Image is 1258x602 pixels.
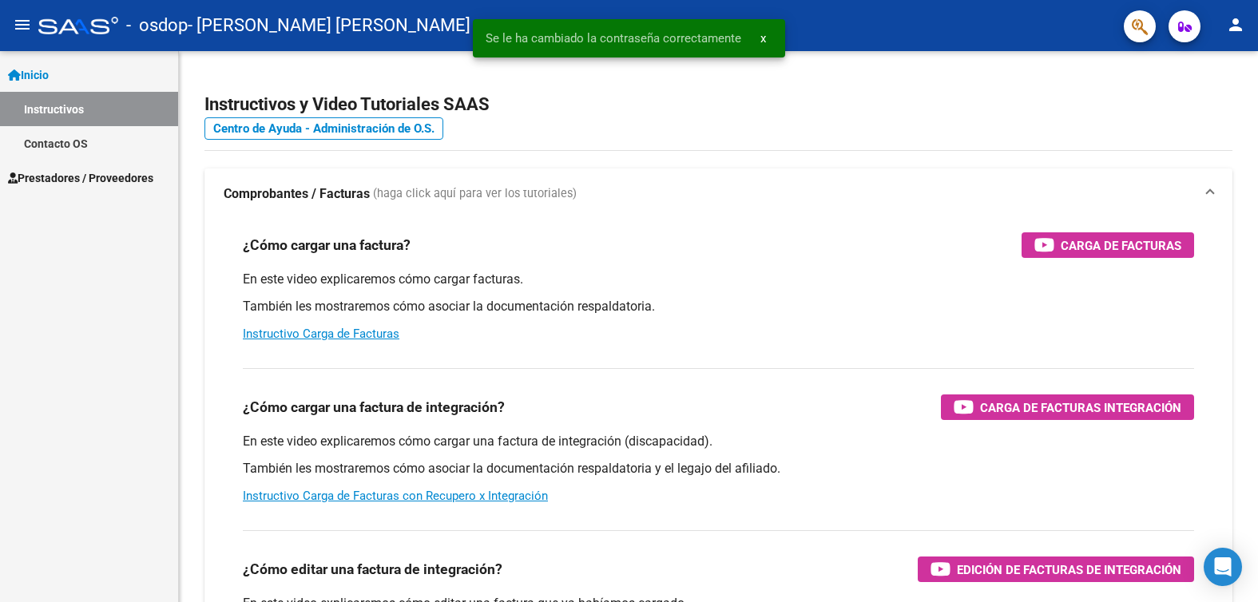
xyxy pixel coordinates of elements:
a: Centro de Ayuda - Administración de O.S. [204,117,443,140]
div: Open Intercom Messenger [1204,548,1242,586]
span: x [760,31,766,46]
span: Prestadores / Proveedores [8,169,153,187]
h3: ¿Cómo cargar una factura? [243,234,411,256]
span: Inicio [8,66,49,84]
span: - osdop [126,8,188,43]
button: Edición de Facturas de integración [918,556,1194,582]
span: Carga de Facturas [1061,236,1181,255]
p: También les mostraremos cómo asociar la documentación respaldatoria y el legajo del afiliado. [243,460,1194,477]
p: También les mostraremos cómo asociar la documentación respaldatoria. [243,298,1194,315]
mat-icon: person [1226,15,1245,34]
span: Carga de Facturas Integración [980,398,1181,418]
button: x [748,24,779,53]
button: Carga de Facturas Integración [941,394,1194,420]
p: En este video explicaremos cómo cargar facturas. [243,271,1194,288]
button: Carga de Facturas [1022,232,1194,258]
span: Edición de Facturas de integración [957,560,1181,580]
h3: ¿Cómo cargar una factura de integración? [243,396,505,418]
span: Se le ha cambiado la contraseña correctamente [486,30,741,46]
p: En este video explicaremos cómo cargar una factura de integración (discapacidad). [243,433,1194,450]
mat-icon: menu [13,15,32,34]
mat-expansion-panel-header: Comprobantes / Facturas (haga click aquí para ver los tutoriales) [204,168,1232,220]
a: Instructivo Carga de Facturas con Recupero x Integración [243,489,548,503]
span: (haga click aquí para ver los tutoriales) [373,185,577,203]
a: Instructivo Carga de Facturas [243,327,399,341]
h2: Instructivos y Video Tutoriales SAAS [204,89,1232,120]
h3: ¿Cómo editar una factura de integración? [243,558,502,580]
span: - [PERSON_NAME] [PERSON_NAME] [188,8,470,43]
strong: Comprobantes / Facturas [224,185,370,203]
